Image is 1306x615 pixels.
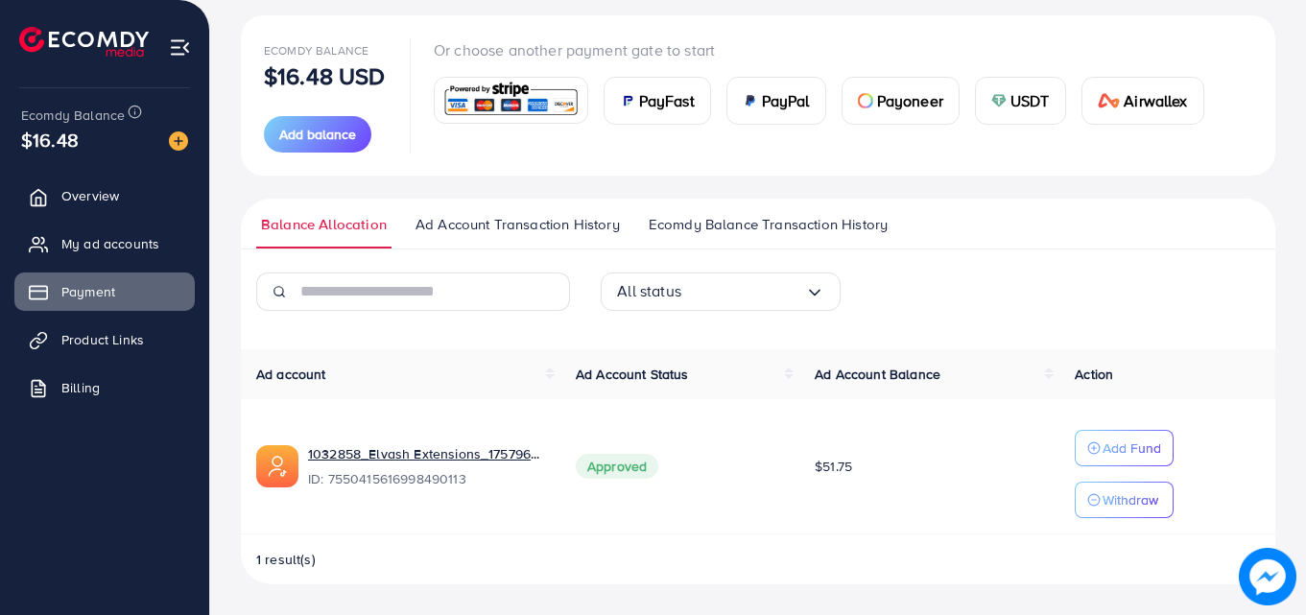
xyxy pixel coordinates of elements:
[61,330,144,349] span: Product Links
[256,550,316,569] span: 1 result(s)
[61,378,100,397] span: Billing
[1075,430,1174,466] button: Add Fund
[604,77,711,125] a: cardPayFast
[1081,77,1204,125] a: cardAirwallex
[842,77,960,125] a: cardPayoneer
[14,320,195,359] a: Product Links
[416,214,620,235] span: Ad Account Transaction History
[169,36,191,59] img: menu
[434,38,1220,61] p: Or choose another payment gate to start
[576,454,658,479] span: Approved
[21,106,125,125] span: Ecomdy Balance
[61,186,119,205] span: Overview
[877,89,943,112] span: Payoneer
[256,365,326,384] span: Ad account
[858,93,873,108] img: card
[743,93,758,108] img: card
[14,225,195,263] a: My ad accounts
[576,365,689,384] span: Ad Account Status
[601,272,841,311] div: Search for option
[1243,552,1293,602] img: image
[620,93,635,108] img: card
[308,469,545,488] span: ID: 7550415616998490113
[279,125,356,144] span: Add balance
[1075,365,1113,384] span: Action
[1103,488,1158,511] p: Withdraw
[975,77,1066,125] a: cardUSDT
[1075,482,1174,518] button: Withdraw
[440,80,582,121] img: card
[308,444,545,488] div: <span class='underline'>1032858_Elvash Extensions_1757968165354</span></br>7550415616998490113
[1098,93,1121,108] img: card
[726,77,826,125] a: cardPayPal
[61,234,159,253] span: My ad accounts
[261,214,387,235] span: Balance Allocation
[14,272,195,311] a: Payment
[639,89,695,112] span: PayFast
[14,368,195,407] a: Billing
[19,27,149,57] img: logo
[264,64,386,87] p: $16.48 USD
[681,276,805,306] input: Search for option
[14,177,195,215] a: Overview
[61,282,115,301] span: Payment
[256,445,298,487] img: ic-ads-acc.e4c84228.svg
[815,365,940,384] span: Ad Account Balance
[815,457,852,476] span: $51.75
[434,77,588,124] a: card
[308,444,545,463] a: 1032858_Elvash Extensions_1757968165354
[991,93,1007,108] img: card
[1010,89,1050,112] span: USDT
[264,116,371,153] button: Add balance
[762,89,810,112] span: PayPal
[1103,437,1161,460] p: Add Fund
[169,131,188,151] img: image
[617,276,681,306] span: All status
[1124,89,1187,112] span: Airwallex
[649,214,888,235] span: Ecomdy Balance Transaction History
[21,126,79,154] span: $16.48
[264,42,368,59] span: Ecomdy Balance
